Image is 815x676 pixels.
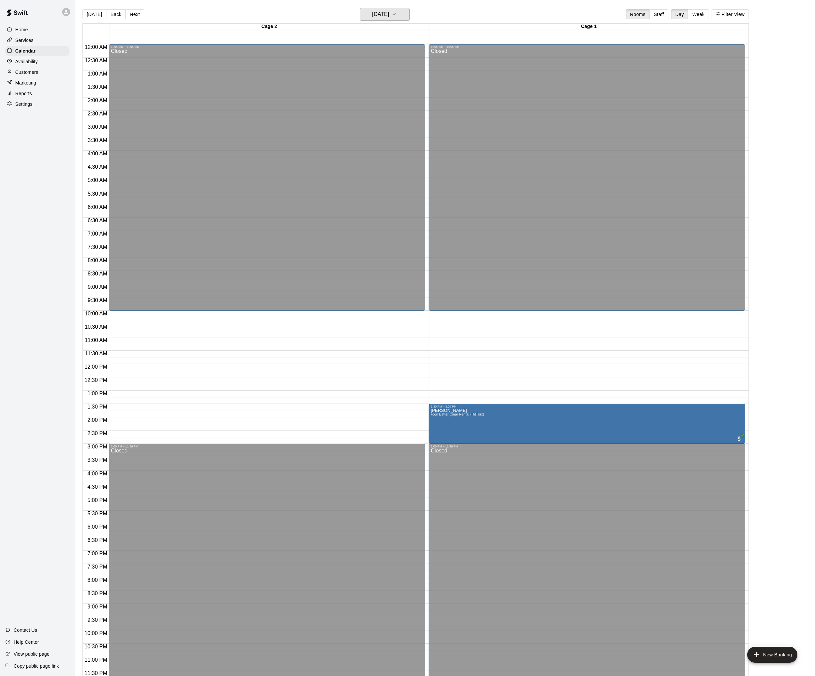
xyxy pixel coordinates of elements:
span: 3:30 PM [86,457,109,463]
a: Services [5,35,69,45]
span: 10:00 AM [83,311,109,316]
div: Closed [111,49,423,313]
span: 4:30 AM [86,164,109,170]
span: 9:30 AM [86,297,109,303]
span: 10:30 AM [83,324,109,330]
span: 2:00 AM [86,97,109,103]
a: Reports [5,88,69,98]
a: Settings [5,99,69,109]
p: Copy public page link [14,663,59,669]
span: 12:00 AM [83,44,109,50]
span: 8:00 AM [86,257,109,263]
p: Contact Us [14,627,37,633]
a: Customers [5,67,69,77]
p: Help Center [14,639,39,645]
button: Rooms [626,9,650,19]
span: 7:30 PM [86,564,109,570]
span: Four Batter Cage Rental (HitTrax) [431,413,484,416]
div: Cage 1 [429,24,748,30]
span: 11:00 AM [83,337,109,343]
p: Reports [15,90,32,97]
button: add [747,647,797,663]
span: 9:00 AM [86,284,109,290]
span: 2:30 PM [86,430,109,436]
span: 8:00 PM [86,577,109,583]
a: Availability [5,57,69,67]
span: 9:30 PM [86,617,109,623]
span: 6:30 AM [86,218,109,223]
span: 12:30 AM [83,58,109,63]
span: 8:30 AM [86,271,109,276]
div: 12:00 AM – 10:00 AM: Closed [429,44,745,311]
span: 11:30 PM [83,670,109,676]
div: 3:00 PM – 11:59 PM [111,445,423,448]
p: Services [15,37,34,44]
div: Closed [431,49,743,313]
span: 1:00 PM [86,391,109,396]
span: 7:30 AM [86,244,109,250]
span: 12:30 PM [83,377,109,383]
span: 1:00 AM [86,71,109,77]
span: 6:00 AM [86,204,109,210]
span: 7:00 AM [86,231,109,237]
span: 12:00 PM [83,364,109,370]
span: 3:00 PM [86,444,109,449]
p: Customers [15,69,38,76]
div: 1:30 PM – 3:00 PM [431,405,743,408]
span: 7:00 PM [86,551,109,556]
span: 6:00 PM [86,524,109,530]
div: 1:30 PM – 3:00 PM: Frank Matassa [429,404,745,444]
span: 4:00 PM [86,471,109,476]
span: 1:30 AM [86,84,109,90]
span: 5:00 AM [86,177,109,183]
span: 2:30 AM [86,111,109,116]
span: All customers have paid [736,435,743,442]
button: Filter View [712,9,749,19]
div: 12:00 AM – 10:00 AM [111,45,423,49]
span: 3:30 AM [86,137,109,143]
p: Calendar [15,48,36,54]
span: 5:00 PM [86,497,109,503]
p: Marketing [15,80,36,86]
p: Settings [15,101,33,107]
span: 5:30 PM [86,511,109,516]
span: 10:00 PM [83,630,109,636]
span: 10:30 PM [83,644,109,649]
button: [DATE] [82,9,106,19]
div: 12:00 AM – 10:00 AM: Closed [109,44,425,311]
span: 2:00 PM [86,417,109,423]
span: 11:00 PM [83,657,109,663]
span: 9:00 PM [86,604,109,609]
button: Day [671,9,688,19]
a: Marketing [5,78,69,88]
span: 5:30 AM [86,191,109,197]
button: Next [125,9,144,19]
div: 12:00 AM – 10:00 AM [431,45,743,49]
span: 4:00 AM [86,151,109,156]
span: 11:30 AM [83,351,109,356]
button: [DATE] [360,8,410,21]
a: Home [5,25,69,35]
span: 4:30 PM [86,484,109,490]
p: Home [15,26,28,33]
a: Calendar [5,46,69,56]
span: 6:30 PM [86,537,109,543]
button: Staff [649,9,668,19]
span: 3:00 AM [86,124,109,130]
span: 8:30 PM [86,591,109,596]
p: Availability [15,58,38,65]
h6: [DATE] [372,10,389,19]
div: 3:00 PM – 11:59 PM [431,445,743,448]
span: 1:30 PM [86,404,109,410]
button: Back [106,9,126,19]
div: Cage 2 [109,24,429,30]
p: View public page [14,651,50,657]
